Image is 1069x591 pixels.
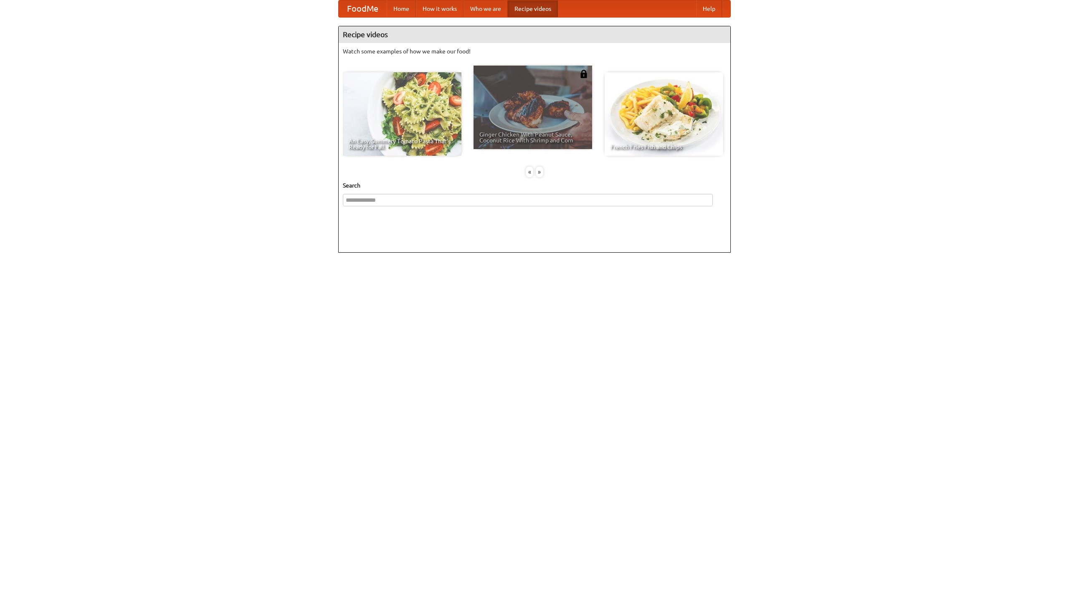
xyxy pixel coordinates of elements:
[580,70,588,78] img: 483408.png
[464,0,508,17] a: Who we are
[349,138,456,150] span: An Easy, Summery Tomato Pasta That's Ready for Fall
[526,167,533,177] div: «
[536,167,543,177] div: »
[696,0,722,17] a: Help
[416,0,464,17] a: How it works
[343,181,726,190] h5: Search
[508,0,558,17] a: Recipe videos
[343,47,726,56] p: Watch some examples of how we make our food!
[610,144,717,150] span: French Fries Fish and Chips
[339,0,387,17] a: FoodMe
[387,0,416,17] a: Home
[605,72,723,156] a: French Fries Fish and Chips
[343,72,461,156] a: An Easy, Summery Tomato Pasta That's Ready for Fall
[339,26,730,43] h4: Recipe videos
